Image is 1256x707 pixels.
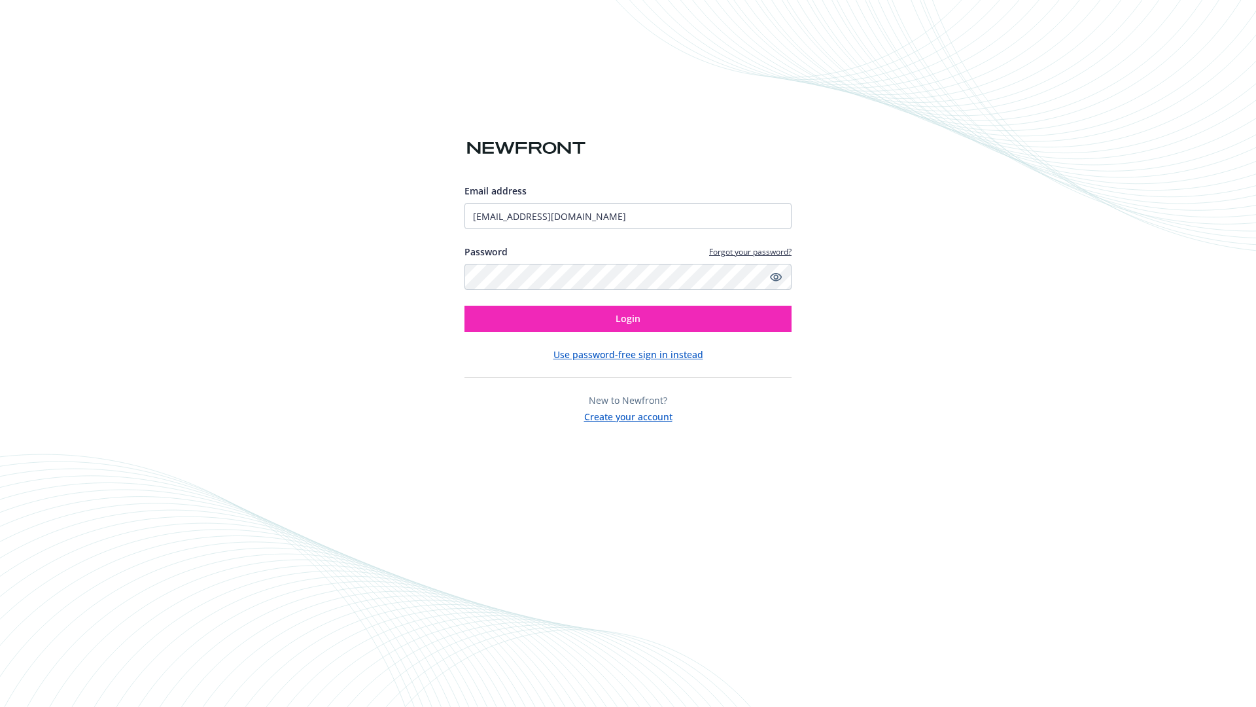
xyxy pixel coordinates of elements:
[464,264,792,290] input: Enter your password
[553,348,703,361] button: Use password-free sign in instead
[709,246,792,257] a: Forgot your password?
[464,245,508,259] label: Password
[589,394,667,407] span: New to Newfront?
[464,203,792,229] input: Enter your email
[616,312,640,325] span: Login
[768,269,784,285] a: Show password
[464,185,527,197] span: Email address
[584,407,672,424] button: Create your account
[464,306,792,332] button: Login
[464,137,588,160] img: Newfront logo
